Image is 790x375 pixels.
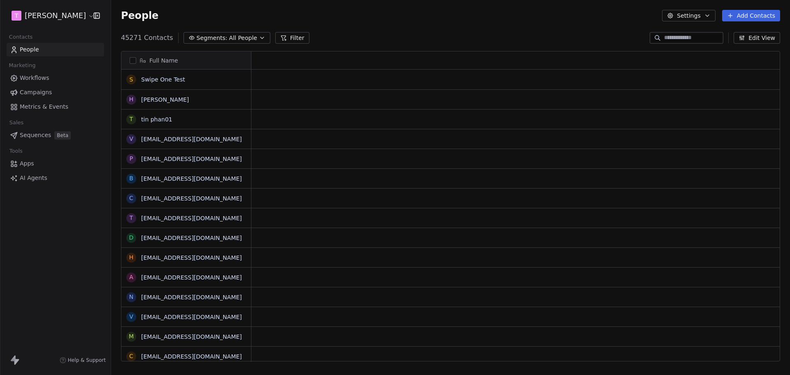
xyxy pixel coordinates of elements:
div: d [129,233,134,242]
span: Beta [54,131,71,140]
span: Apps [20,159,34,168]
span: 45271 Contacts [121,33,173,43]
span: [PERSON_NAME] [25,10,86,21]
span: Workflows [20,74,49,82]
button: Filter [275,32,309,44]
span: Tools [6,145,26,157]
a: [EMAIL_ADDRESS][DOMAIN_NAME] [141,314,242,320]
a: Help & Support [60,357,106,363]
div: v [129,135,133,143]
a: [EMAIL_ADDRESS][DOMAIN_NAME] [141,215,242,221]
span: Campaigns [20,88,52,97]
a: People [7,43,104,56]
a: AI Agents [7,171,104,185]
div: h [129,253,134,262]
span: T [15,12,19,20]
button: Edit View [734,32,780,44]
span: AI Agents [20,174,47,182]
a: [PERSON_NAME] [141,96,189,103]
a: Metrics & Events [7,100,104,114]
span: All People [229,34,257,42]
a: Apps [7,157,104,170]
span: Full Name [149,56,178,65]
div: n [129,293,133,301]
div: m [129,332,134,341]
a: [EMAIL_ADDRESS][DOMAIN_NAME] [141,294,242,300]
div: grid [251,70,781,362]
div: b [129,174,133,183]
a: SequencesBeta [7,128,104,142]
a: [EMAIL_ADDRESS][DOMAIN_NAME] [141,333,242,340]
div: H [129,95,134,104]
a: [EMAIL_ADDRESS][DOMAIN_NAME] [141,156,242,162]
a: [EMAIL_ADDRESS][DOMAIN_NAME] [141,254,242,261]
div: t [130,214,133,222]
div: v [129,312,133,321]
div: grid [121,70,251,362]
a: [EMAIL_ADDRESS][DOMAIN_NAME] [141,175,242,182]
a: [EMAIL_ADDRESS][DOMAIN_NAME] [141,353,242,360]
a: tin phan01 [141,116,172,123]
a: [EMAIL_ADDRESS][DOMAIN_NAME] [141,235,242,241]
span: Sales [6,116,27,129]
div: p [130,154,133,163]
div: c [129,352,133,361]
div: a [129,273,133,282]
div: t [130,115,133,123]
span: Contacts [5,31,36,43]
a: [EMAIL_ADDRESS][DOMAIN_NAME] [141,195,242,202]
a: Workflows [7,71,104,85]
a: Campaigns [7,86,104,99]
span: Sequences [20,131,51,140]
a: Swipe One Test [141,76,185,83]
a: [EMAIL_ADDRESS][DOMAIN_NAME] [141,136,242,142]
span: People [20,45,39,54]
div: S [130,75,133,84]
span: Help & Support [68,357,106,363]
span: Metrics & Events [20,102,68,111]
div: c [129,194,133,203]
button: Add Contacts [722,10,780,21]
button: T[PERSON_NAME] [10,9,88,23]
a: [EMAIL_ADDRESS][DOMAIN_NAME] [141,274,242,281]
div: Full Name [121,51,251,69]
span: Marketing [5,59,39,72]
span: Segments: [197,34,228,42]
span: People [121,9,158,22]
button: Settings [662,10,715,21]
